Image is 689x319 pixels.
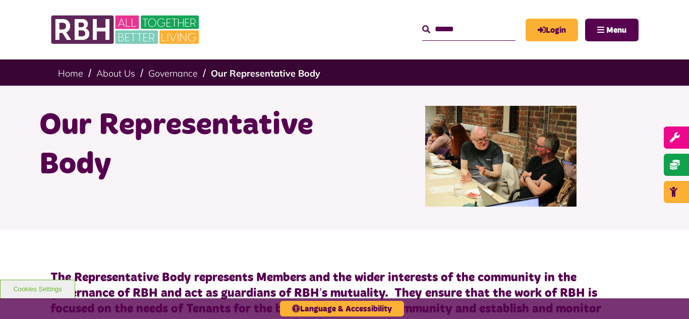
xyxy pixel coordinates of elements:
span: Menu [606,26,626,34]
a: Our Representative Body [211,68,320,79]
button: Language & Accessibility [280,301,404,316]
a: About Us [96,68,135,79]
a: MyRBH [526,19,578,41]
h1: Our Representative Body [39,106,337,184]
input: Search [422,19,515,40]
a: Governance [148,68,198,79]
a: Home [58,68,83,79]
iframe: Netcall Web Assistant for live chat [644,274,689,319]
img: RBH [50,10,202,49]
button: Navigation [585,19,639,41]
img: Rep Body [425,106,577,207]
